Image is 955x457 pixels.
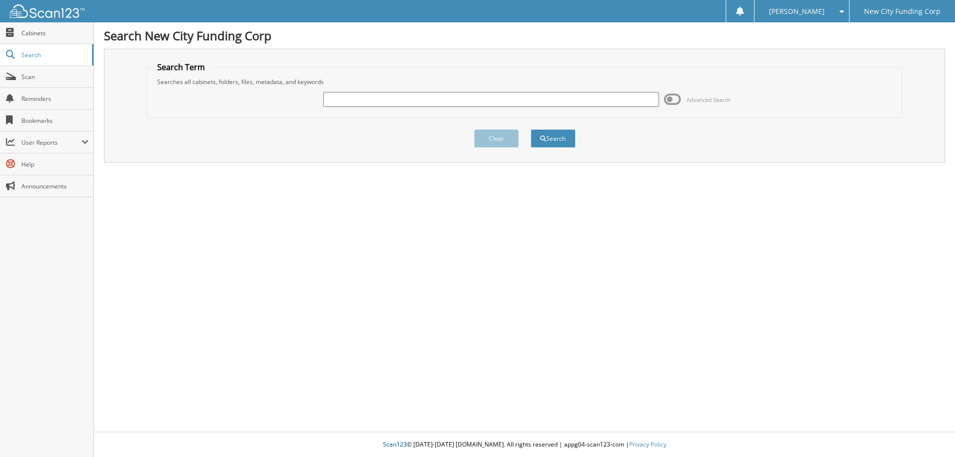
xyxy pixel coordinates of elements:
[769,8,825,14] span: [PERSON_NAME]
[21,116,89,125] span: Bookmarks
[10,4,85,18] img: scan123-logo-white.svg
[629,440,667,449] a: Privacy Policy
[21,51,87,59] span: Search
[21,182,89,190] span: Announcements
[905,409,955,457] iframe: Chat Widget
[474,129,519,148] button: Clear
[686,96,731,103] span: Advanced Search
[21,160,89,169] span: Help
[94,433,955,457] div: © [DATE]-[DATE] [DOMAIN_NAME]. All rights reserved | appg04-scan123-com |
[152,78,897,86] div: Searches all cabinets, folders, files, metadata, and keywords
[21,138,82,147] span: User Reports
[21,29,89,37] span: Cabinets
[21,94,89,103] span: Reminders
[531,129,575,148] button: Search
[864,8,941,14] span: New City Funding Corp
[104,27,945,44] h1: Search New City Funding Corp
[383,440,407,449] span: Scan123
[152,62,210,73] legend: Search Term
[21,73,89,81] span: Scan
